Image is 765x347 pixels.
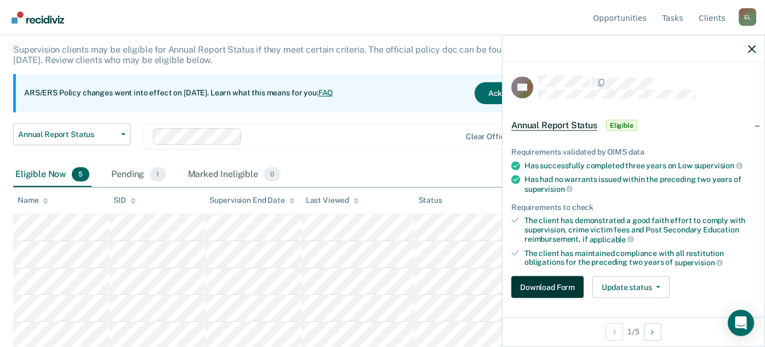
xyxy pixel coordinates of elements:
button: Next Opportunity [644,323,661,340]
div: Last Viewed [306,196,359,205]
div: Open Intercom Messenger [728,310,754,336]
span: supervision [524,184,573,193]
div: Has had no warrants issued within the preceding two years of [524,175,756,194]
dt: Supervision [511,315,756,325]
button: Profile dropdown button [739,8,756,26]
div: Pending [109,163,168,187]
div: Name [18,196,48,205]
span: 1 [150,167,165,181]
div: E L [739,8,756,26]
span: 0 [264,167,281,181]
button: Acknowledge & Close [475,82,579,104]
div: SID [113,196,136,205]
p: ARS/ERS Policy changes went into effect on [DATE]. Learn what this means for you: [24,88,333,99]
span: applicable [590,235,634,243]
div: Eligible Now [13,163,92,187]
div: The client has maintained compliance with all restitution obligations for the preceding two years of [524,248,756,267]
span: Eligible [606,120,637,130]
button: Download Form [511,276,584,298]
div: Marked Ineligible [186,163,283,187]
div: Has successfully completed three years on Low [524,161,756,170]
div: Status [419,196,442,205]
a: Navigate to form link [511,276,588,298]
span: supervision [675,258,723,267]
div: Requirements validated by OIMS data [511,147,756,156]
div: Requirements to check [511,202,756,212]
span: Annual Report Status [511,120,597,130]
button: Update status [592,276,670,298]
img: Recidiviz [12,12,64,24]
div: Annual Report StatusEligible [503,107,764,143]
div: The client has demonstrated a good faith effort to comply with supervision, crime victim fees and... [524,216,756,244]
div: Clear officers [466,132,516,141]
a: FAQ [318,88,334,97]
span: Annual Report Status [18,130,117,139]
p: Supervision clients may be eligible for Annual Report Status if they meet certain criteria. The o... [13,44,564,65]
span: 5 [72,167,89,181]
div: Supervision End Date [209,196,294,205]
div: 1 / 5 [503,317,764,346]
button: Previous Opportunity [606,323,623,340]
span: supervision [694,161,743,170]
